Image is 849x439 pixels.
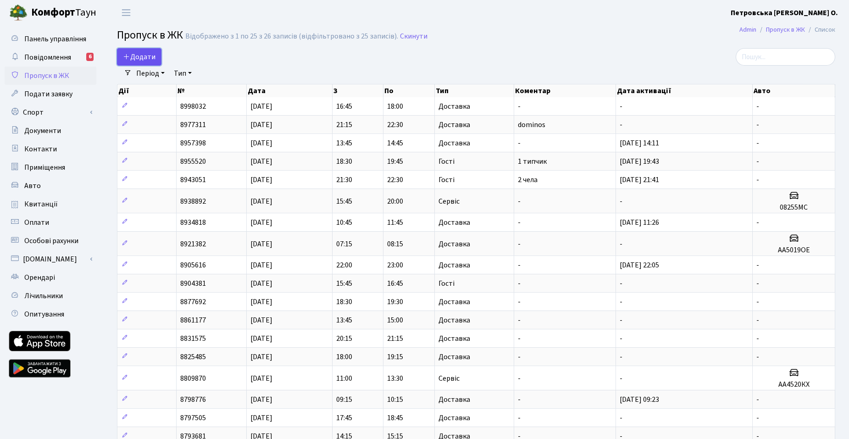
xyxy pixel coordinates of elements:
span: [DATE] [250,156,272,167]
li: Список [805,25,835,35]
span: Гості [438,280,455,287]
span: 16:45 [387,278,403,289]
th: Дата активації [616,84,753,97]
span: Доставка [438,317,470,324]
span: [DATE] 21:41 [620,175,659,185]
span: 16:45 [336,101,352,111]
h5: АА4520КХ [756,380,831,389]
span: 23:00 [387,260,403,270]
span: 8825485 [180,352,206,362]
th: Авто [753,84,835,97]
span: - [620,278,622,289]
span: 8798776 [180,395,206,405]
span: [DATE] [250,120,272,130]
span: Оплати [24,217,49,228]
span: - [518,352,521,362]
span: 1 типчик [518,156,547,167]
span: Доставка [438,103,470,110]
span: [DATE] [250,278,272,289]
span: Опитування [24,309,64,319]
span: 10:45 [336,217,352,228]
span: - [620,120,622,130]
th: № [177,84,247,97]
a: Admin [739,25,756,34]
span: Гості [438,176,455,183]
div: Відображено з 1 по 25 з 26 записів (відфільтровано з 25 записів). [185,32,398,41]
span: 8943051 [180,175,206,185]
th: Тип [435,84,514,97]
span: - [518,217,521,228]
span: [DATE] [250,260,272,270]
span: [DATE] 22:05 [620,260,659,270]
span: 2 чела [518,175,538,185]
span: 11:45 [387,217,403,228]
span: dominos [518,120,545,130]
span: - [518,333,521,344]
th: Дії [117,84,177,97]
a: Особові рахунки [5,232,96,250]
span: Доставка [438,335,470,342]
span: - [756,395,759,405]
span: Сервіс [438,375,460,382]
span: [DATE] [250,297,272,307]
a: Петровська [PERSON_NAME] О. [731,7,838,18]
span: - [756,120,759,130]
span: 20:00 [387,196,403,206]
span: [DATE] [250,239,272,249]
span: [DATE] [250,196,272,206]
th: Коментар [514,84,616,97]
span: Лічильники [24,291,63,301]
a: Орендарі [5,268,96,287]
span: 19:30 [387,297,403,307]
span: 22:00 [336,260,352,270]
span: 8977311 [180,120,206,130]
span: 8831575 [180,333,206,344]
span: Доставка [438,139,470,147]
span: 18:30 [336,156,352,167]
a: Авто [5,177,96,195]
span: - [756,138,759,148]
button: Переключити навігацію [115,5,138,20]
span: 19:15 [387,352,403,362]
span: 22:30 [387,120,403,130]
span: - [756,297,759,307]
span: [DATE] [250,315,272,325]
span: 22:30 [387,175,403,185]
span: 8921382 [180,239,206,249]
b: Петровська [PERSON_NAME] О. [731,8,838,18]
span: - [620,352,622,362]
span: Квитанції [24,199,58,209]
span: 10:15 [387,395,403,405]
span: 17:45 [336,413,352,423]
span: 8957398 [180,138,206,148]
span: 21:15 [387,333,403,344]
a: Додати [117,48,161,66]
span: 18:00 [336,352,352,362]
span: Доставка [438,261,470,269]
span: - [756,175,759,185]
span: 13:45 [336,315,352,325]
span: Доставка [438,414,470,422]
nav: breadcrumb [726,20,849,39]
span: - [756,156,759,167]
span: - [756,101,759,111]
span: 21:30 [336,175,352,185]
span: - [518,297,521,307]
span: 8938892 [180,196,206,206]
span: 07:15 [336,239,352,249]
a: Документи [5,122,96,140]
div: 6 [86,53,94,61]
a: Скинути [400,32,427,41]
span: - [518,196,521,206]
span: - [620,239,622,249]
span: - [518,373,521,383]
span: Таун [31,5,96,21]
span: [DATE] [250,175,272,185]
span: Особові рахунки [24,236,78,246]
a: Тип [170,66,195,81]
span: 8905616 [180,260,206,270]
a: Приміщення [5,158,96,177]
span: Гості [438,158,455,165]
span: - [756,217,759,228]
b: Комфорт [31,5,75,20]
